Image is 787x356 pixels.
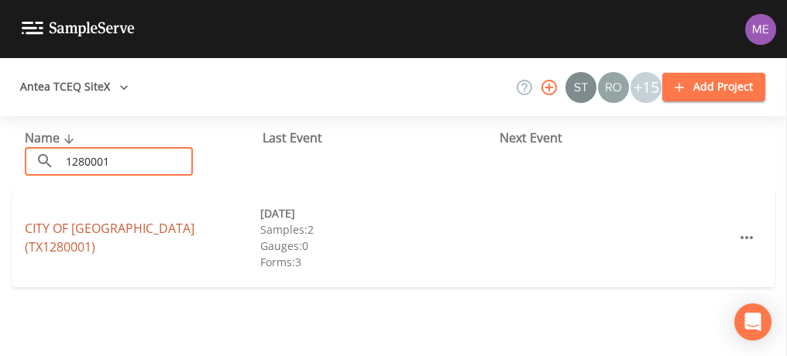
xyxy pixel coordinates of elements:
img: 7e5c62b91fde3b9fc00588adc1700c9a [598,72,629,103]
img: logo [22,22,135,36]
div: Open Intercom Messenger [734,303,772,341]
div: Forms: 3 [260,254,496,270]
div: Last Event [263,128,500,147]
a: CITY OF [GEOGRAPHIC_DATA] (TX1280001) [25,220,194,255]
div: Gauges: 0 [260,238,496,254]
span: Name [25,129,78,146]
button: Add Project [662,73,765,101]
button: Antea TCEQ SiteX [14,73,135,101]
div: +15 [631,72,662,103]
div: Samples: 2 [260,221,496,238]
div: [DATE] [260,205,496,221]
img: c0670e89e469b6405363224a5fca805c [565,72,596,103]
div: Next Event [500,128,737,147]
div: Stan Porter [565,72,597,103]
div: Rodolfo Ramirez [597,72,630,103]
input: Search Projects [60,147,193,176]
img: d4d65db7c401dd99d63b7ad86343d265 [745,14,776,45]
